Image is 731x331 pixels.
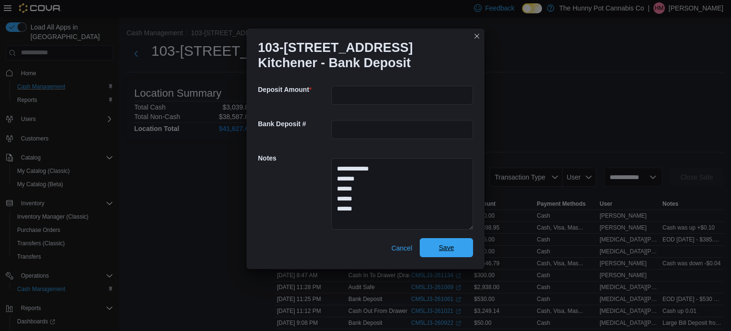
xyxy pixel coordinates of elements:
h1: 103-[STREET_ADDRESS] Kitchener - Bank Deposit [258,40,465,70]
button: Save [420,238,473,257]
button: Closes this modal window [471,30,483,42]
span: Cancel [391,243,412,253]
h5: Deposit Amount [258,80,329,99]
h5: Bank Deposit # [258,114,329,133]
span: Save [439,243,454,252]
button: Cancel [387,239,416,258]
h5: Notes [258,149,329,168]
